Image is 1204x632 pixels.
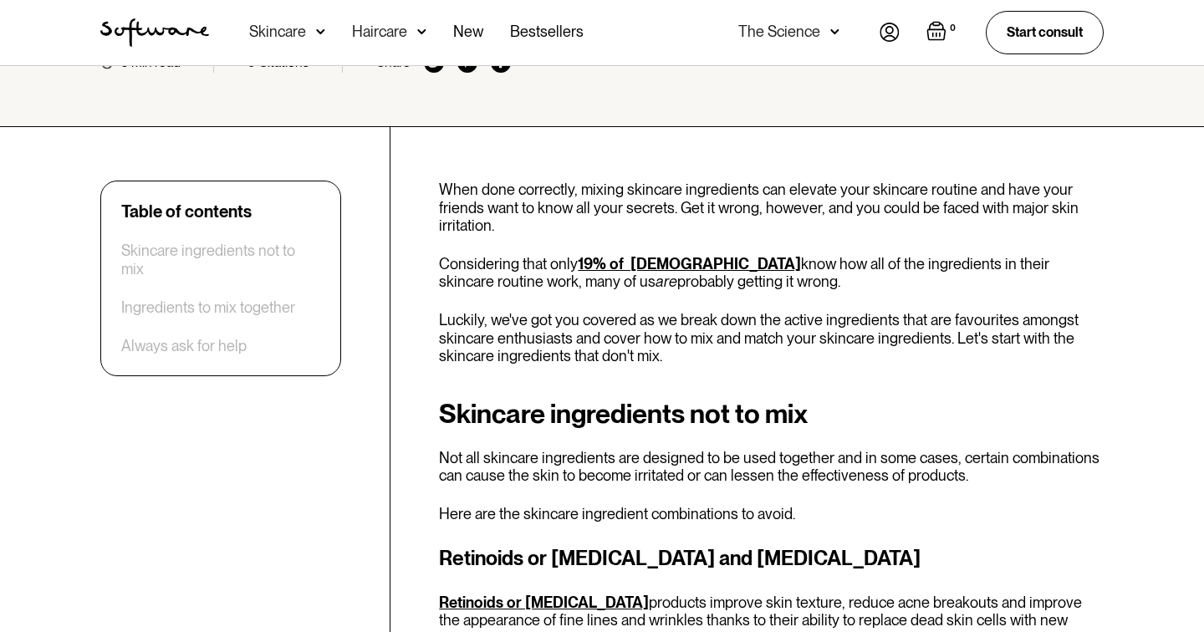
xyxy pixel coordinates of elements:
div: Table of contents [121,201,252,222]
a: Always ask for help [121,337,247,355]
em: are [656,273,677,290]
div: 0 [946,21,959,36]
a: Start consult [986,11,1104,54]
a: 19% of [DEMOGRAPHIC_DATA] [578,255,801,273]
p: Here are the skincare ingredient combinations to avoid. [439,505,1104,523]
div: Skincare [249,23,306,40]
p: When done correctly, mixing skincare ingredients can elevate your skincare routine and have your ... [439,181,1104,235]
img: Software Logo [100,18,209,47]
img: arrow down [830,23,839,40]
p: Considering that only know how all of the ingredients in their skincare routine work, many of us ... [439,255,1104,291]
a: Retinoids or [MEDICAL_DATA] [439,594,649,611]
p: Not all skincare ingredients are designed to be used together and in some cases, certain combinat... [439,449,1104,485]
a: Open empty cart [926,21,959,44]
h2: Skincare ingredients not to mix [439,399,1104,429]
img: arrow down [316,23,325,40]
a: home [100,18,209,47]
a: Ingredients to mix together [121,298,295,317]
div: Haircare [352,23,407,40]
p: Luckily, we've got you covered as we break down the active ingredients that are favourites amongs... [439,311,1104,365]
a: Skincare ingredients not to mix [121,242,320,278]
div: The Science [738,23,820,40]
h3: Retinoids or [MEDICAL_DATA] and [MEDICAL_DATA] [439,543,1104,573]
img: arrow down [417,23,426,40]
